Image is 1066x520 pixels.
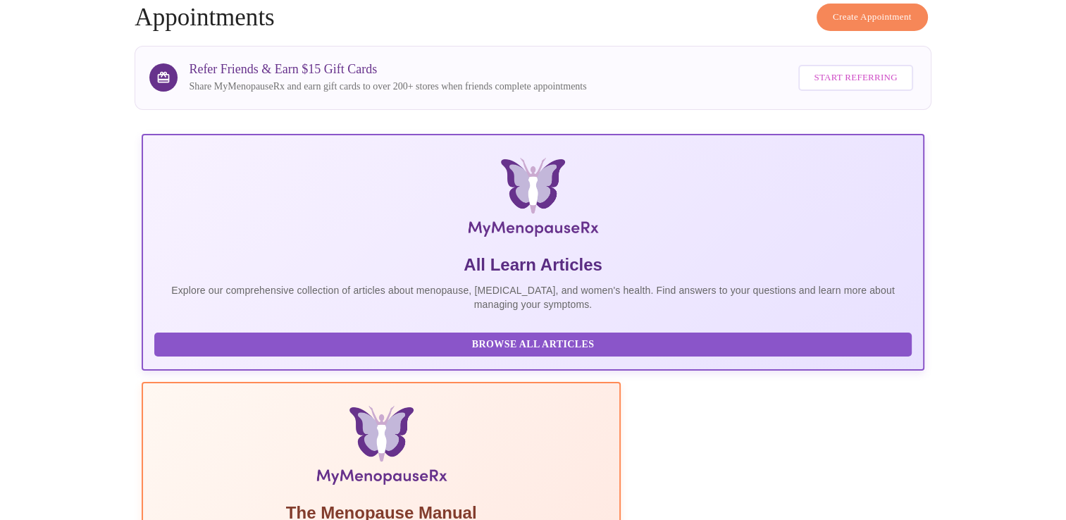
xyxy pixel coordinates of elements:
[814,70,897,86] span: Start Referring
[226,406,535,490] img: Menopause Manual
[168,336,897,354] span: Browse All Articles
[833,9,912,25] span: Create Appointment
[272,158,794,242] img: MyMenopauseRx Logo
[189,80,586,94] p: Share MyMenopauseRx and earn gift cards to over 200+ stores when friends complete appointments
[798,65,912,91] button: Start Referring
[154,338,915,349] a: Browse All Articles
[135,4,931,32] h4: Appointments
[795,58,916,98] a: Start Referring
[189,62,586,77] h3: Refer Friends & Earn $15 Gift Cards
[154,254,911,276] h5: All Learn Articles
[817,4,928,31] button: Create Appointment
[154,283,911,311] p: Explore our comprehensive collection of articles about menopause, [MEDICAL_DATA], and women's hea...
[154,333,911,357] button: Browse All Articles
